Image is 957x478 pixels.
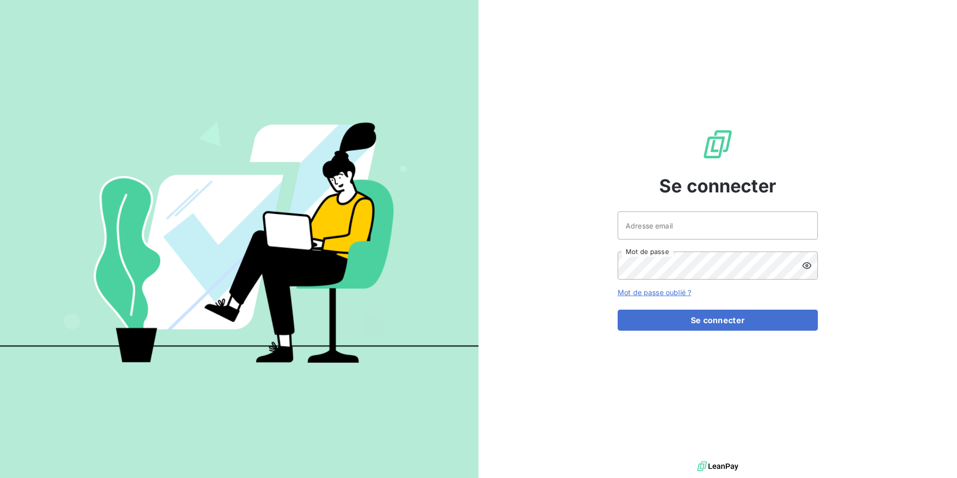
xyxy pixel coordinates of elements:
[702,128,734,160] img: Logo LeanPay
[697,459,738,474] img: logo
[659,172,776,199] span: Se connecter
[618,288,691,297] a: Mot de passe oublié ?
[618,310,818,331] button: Se connecter
[618,211,818,240] input: placeholder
